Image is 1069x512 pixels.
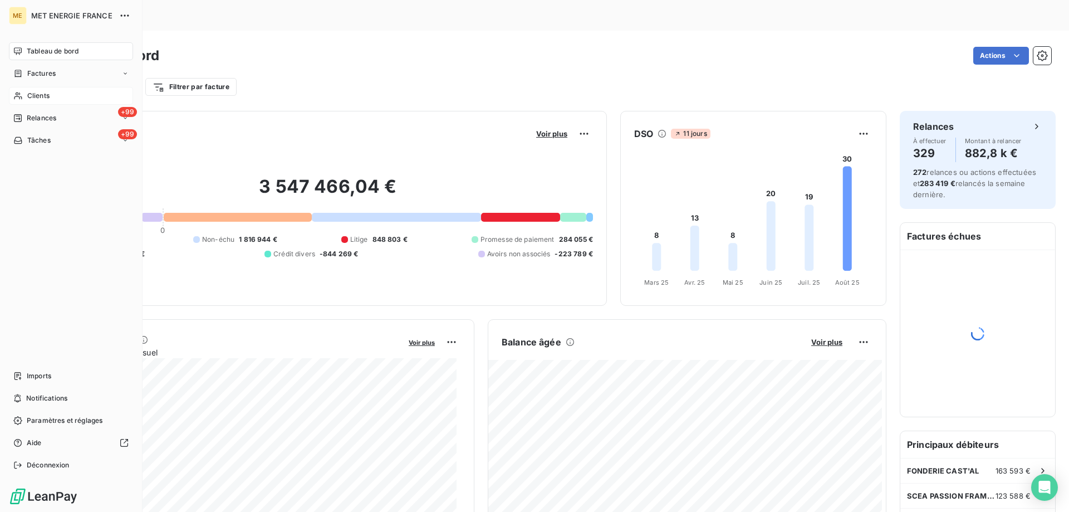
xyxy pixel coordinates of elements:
tspan: Mai 25 [723,279,743,286]
span: 284 055 € [559,235,593,245]
span: Relances [27,113,56,123]
span: À effectuer [913,138,947,144]
span: Factures [27,69,56,79]
span: Non-échu [202,235,234,245]
tspan: Avr. 25 [684,279,705,286]
span: Promesse de paiement [480,235,555,245]
span: +99 [118,107,137,117]
span: relances ou actions effectuées et relancés la semaine dernière. [913,168,1036,199]
h6: Balance âgée [502,335,561,349]
span: 272 [913,168,926,177]
span: 0 [160,226,165,235]
span: Clients [27,91,50,101]
button: Filtrer par facture [145,78,237,96]
h6: Relances [913,120,954,133]
tspan: Juin 25 [759,279,782,286]
button: Voir plus [405,337,438,347]
a: Tableau de bord [9,42,133,60]
span: Avoirs non associés [487,249,551,259]
h4: 882,8 k € [965,144,1022,162]
span: SCEA PASSION FRAMBOISES [907,491,996,500]
a: +99Relances [9,109,133,127]
span: Voir plus [409,339,435,347]
tspan: Mars 25 [644,279,669,286]
h6: DSO [634,127,653,140]
a: Factures [9,65,133,82]
span: Paramètres et réglages [27,416,102,426]
a: Clients [9,87,133,105]
a: Imports [9,367,133,385]
span: Notifications [26,393,67,403]
span: Voir plus [811,338,842,347]
span: 1 816 944 € [239,235,277,245]
span: Voir plus [536,129,567,138]
button: Voir plus [533,129,571,139]
a: +99Tâches [9,131,133,149]
span: +99 [118,129,137,139]
button: Actions [973,47,1029,65]
span: Chiffre d'affaires mensuel [63,347,401,358]
img: Logo LeanPay [9,487,78,505]
span: 123 588 € [996,491,1031,500]
h6: Principaux débiteurs [900,431,1055,458]
h4: 329 [913,144,947,162]
span: Aide [27,438,42,448]
a: Aide [9,434,133,452]
span: Litige [350,235,368,245]
span: 11 jours [671,129,710,139]
span: Tableau de bord [27,46,79,56]
span: Imports [27,371,51,381]
tspan: Juil. 25 [798,279,820,286]
h2: 3 547 466,04 € [63,175,593,209]
span: 283 419 € [920,179,955,188]
span: Déconnexion [27,460,70,470]
span: 163 593 € [996,466,1031,475]
span: -844 269 € [320,249,359,259]
h6: Factures échues [900,223,1055,250]
span: Crédit divers [273,249,315,259]
span: -223 789 € [555,249,593,259]
button: Voir plus [808,337,846,347]
a: Paramètres et réglages [9,412,133,430]
span: FONDERIE CAST'AL [907,466,979,475]
tspan: Août 25 [835,279,860,286]
span: Tâches [27,135,51,145]
span: 848 803 € [372,235,408,245]
span: Montant à relancer [965,138,1022,144]
div: Open Intercom Messenger [1031,474,1058,501]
